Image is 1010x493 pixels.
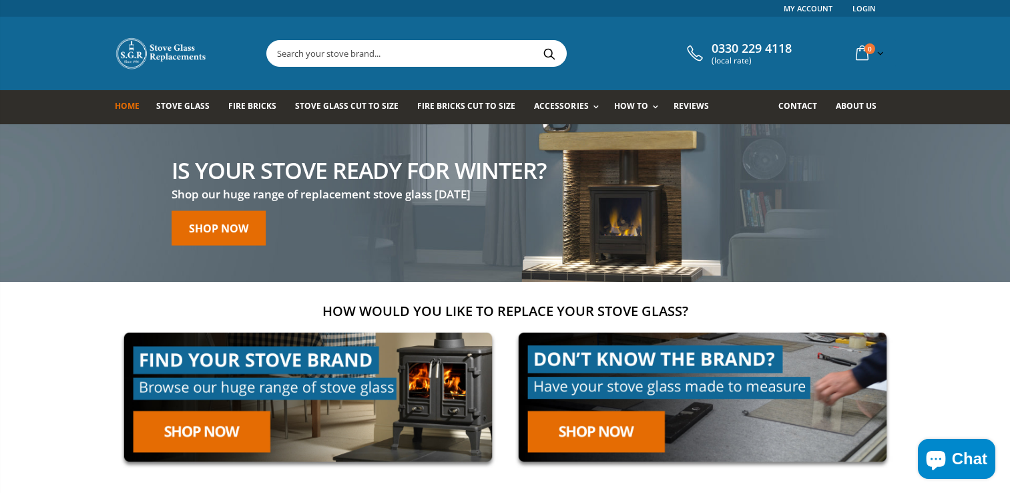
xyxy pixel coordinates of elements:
[850,40,887,66] a: 0
[115,100,140,112] span: Home
[914,439,999,482] inbox-online-store-chat: Shopify online store chat
[172,211,266,246] a: Shop now
[228,100,276,112] span: Fire Bricks
[534,90,605,124] a: Accessories
[115,302,896,320] h2: How would you like to replace your stove glass?
[712,56,792,65] span: (local rate)
[172,187,546,202] h3: Shop our huge range of replacement stove glass [DATE]
[836,90,887,124] a: About us
[417,100,515,112] span: Fire Bricks Cut To Size
[836,100,876,112] span: About us
[614,90,665,124] a: How To
[115,90,150,124] a: Home
[778,100,817,112] span: Contact
[115,37,208,70] img: Stove Glass Replacement
[674,100,709,112] span: Reviews
[267,41,716,66] input: Search your stove brand...
[778,90,827,124] a: Contact
[864,43,875,54] span: 0
[535,41,565,66] button: Search
[115,323,501,471] img: find-your-brand-cta_9b334d5d-5c94-48ed-825f-d7972bbdebd0.jpg
[684,41,792,65] a: 0330 229 4118 (local rate)
[614,100,648,112] span: How To
[674,90,719,124] a: Reviews
[712,41,792,56] span: 0330 229 4118
[417,90,525,124] a: Fire Bricks Cut To Size
[228,90,286,124] a: Fire Bricks
[534,100,588,112] span: Accessories
[509,323,896,471] img: made-to-measure-cta_2cd95ceb-d519-4648-b0cf-d2d338fdf11f.jpg
[156,90,220,124] a: Stove Glass
[172,159,546,182] h2: Is your stove ready for winter?
[295,90,409,124] a: Stove Glass Cut To Size
[295,100,399,112] span: Stove Glass Cut To Size
[156,100,210,112] span: Stove Glass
